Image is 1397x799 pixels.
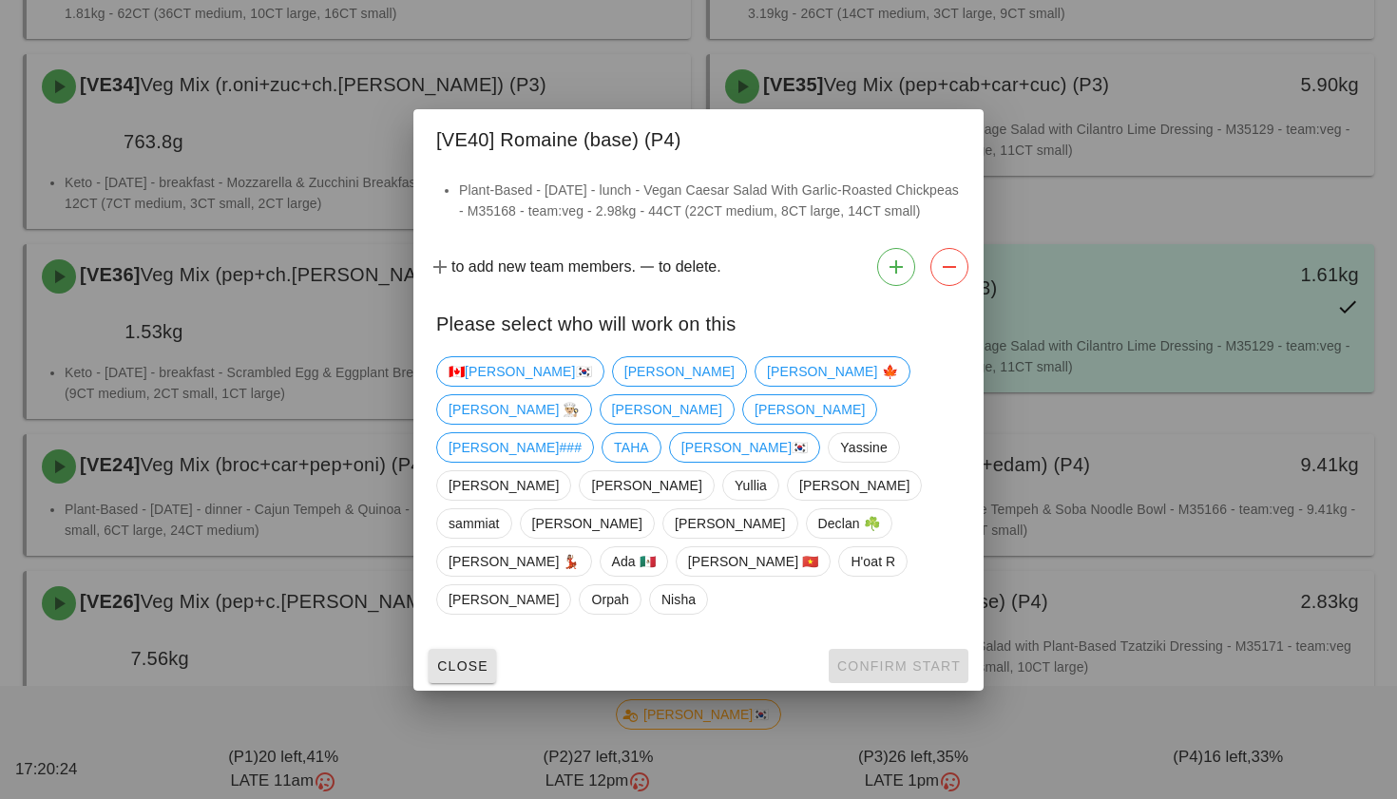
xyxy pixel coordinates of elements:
span: sammiat [449,509,500,538]
span: [PERSON_NAME] [612,395,722,424]
span: TAHA [614,433,649,462]
span: [PERSON_NAME] [449,585,559,614]
span: [PERSON_NAME] 💃🏽 [449,547,580,576]
span: [PERSON_NAME]### [449,433,582,462]
div: to add new team members. to delete. [413,240,984,294]
span: [PERSON_NAME] [755,395,865,424]
span: [PERSON_NAME] [675,509,785,538]
span: 🇨🇦[PERSON_NAME]🇰🇷 [449,357,592,386]
li: Plant-Based - [DATE] - lunch - Vegan Caesar Salad With Garlic-Roasted Chickpeas - M35168 - team:v... [459,180,961,221]
span: Declan ☘️ [818,509,880,538]
span: Ada 🇲🇽 [612,547,656,576]
span: Yassine [840,433,887,462]
span: Close [436,658,488,674]
span: [PERSON_NAME] [799,471,909,500]
span: [PERSON_NAME]🇰🇷 [681,433,809,462]
span: Yullia [735,471,767,500]
span: [PERSON_NAME] [449,471,559,500]
span: [PERSON_NAME] 👨🏼‍🍳 [449,395,580,424]
div: Please select who will work on this [413,294,984,349]
span: H'oat R [851,547,895,576]
span: [PERSON_NAME] [591,471,701,500]
span: [PERSON_NAME] 🇻🇳 [688,547,819,576]
div: [VE40] Romaine (base) (P4) [413,109,984,164]
span: [PERSON_NAME] [532,509,642,538]
span: Nisha [661,585,696,614]
span: [PERSON_NAME] [624,357,735,386]
span: [PERSON_NAME] 🍁 [767,357,898,386]
span: Orpah [591,585,628,614]
button: Close [429,649,496,683]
